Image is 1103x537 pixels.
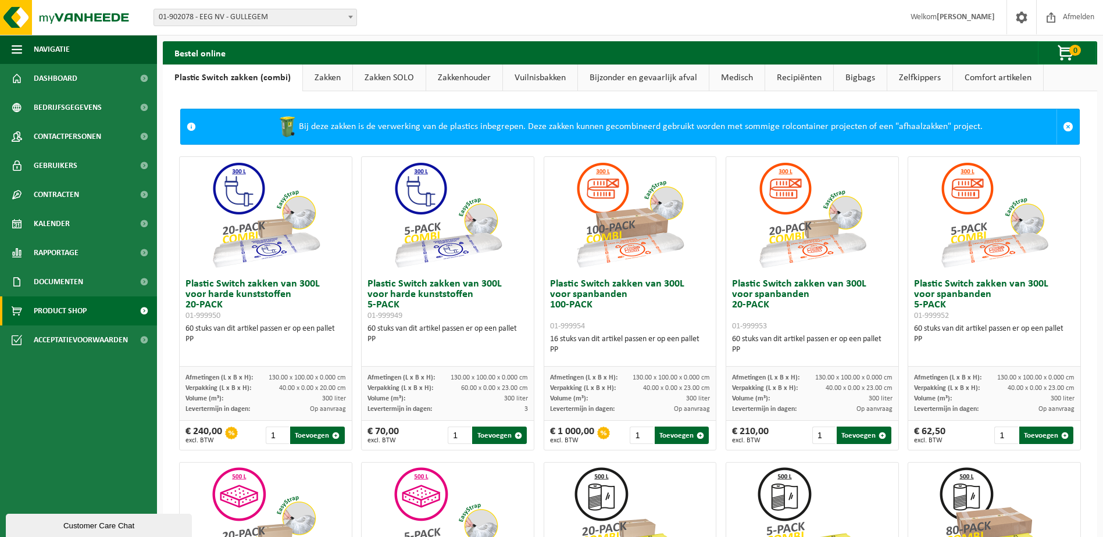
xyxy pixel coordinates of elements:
div: € 1 000,00 [550,427,594,444]
span: Product Shop [34,296,87,325]
div: PP [550,345,711,355]
span: Afmetingen (L x B x H): [732,374,799,381]
h3: Plastic Switch zakken van 300L voor harde kunststoffen 20-PACK [185,279,346,321]
a: Comfort artikelen [953,65,1043,91]
span: 130.00 x 100.00 x 0.000 cm [815,374,893,381]
span: Verpakking (L x B x H): [185,385,251,392]
span: Afmetingen (L x B x H): [914,374,981,381]
span: excl. BTW [367,437,399,444]
span: Acceptatievoorwaarden [34,325,128,355]
span: excl. BTW [550,437,594,444]
div: PP [914,334,1075,345]
span: 300 liter [322,395,346,402]
a: Vuilnisbakken [503,65,577,91]
button: Toevoegen [655,427,709,444]
div: 60 stuks van dit artikel passen er op een pallet [185,324,346,345]
a: Medisch [709,65,765,91]
iframe: chat widget [6,511,194,537]
span: Documenten [34,267,83,296]
div: € 240,00 [185,427,222,444]
h2: Bestel online [163,41,237,64]
h3: Plastic Switch zakken van 300L voor harde kunststoffen 5-PACK [367,279,528,321]
span: Levertermijn in dagen: [185,406,250,413]
img: WB-0240-HPE-GN-50.png [276,115,299,138]
span: 01-999949 [367,312,402,320]
span: 130.00 x 100.00 x 0.000 cm [451,374,528,381]
a: Recipiënten [765,65,833,91]
span: 01-999953 [732,322,767,331]
div: 60 stuks van dit artikel passen er op een pallet [914,324,1075,345]
span: 40.00 x 0.00 x 20.00 cm [279,385,346,392]
span: Kalender [34,209,70,238]
a: Plastic Switch zakken (combi) [163,65,302,91]
span: Afmetingen (L x B x H): [550,374,617,381]
h3: Plastic Switch zakken van 300L voor spanbanden 100-PACK [550,279,711,331]
span: Rapportage [34,238,78,267]
a: Zakken SOLO [353,65,426,91]
span: 40.00 x 0.00 x 23.00 cm [826,385,893,392]
span: Op aanvraag [310,406,346,413]
strong: [PERSON_NAME] [937,13,995,22]
span: Volume (m³): [367,395,405,402]
button: Toevoegen [837,427,891,444]
img: 01-999954 [572,157,688,273]
a: Zakkenhouder [426,65,502,91]
span: Gebruikers [34,151,77,180]
span: Verpakking (L x B x H): [367,385,433,392]
span: 60.00 x 0.00 x 23.00 cm [461,385,528,392]
span: 01-999950 [185,312,220,320]
input: 1 [448,427,471,444]
span: Levertermijn in dagen: [367,406,432,413]
span: excl. BTW [185,437,222,444]
button: Toevoegen [472,427,526,444]
div: € 210,00 [732,427,769,444]
div: 60 stuks van dit artikel passen er op een pallet [732,334,893,355]
div: PP [367,334,528,345]
img: 01-999949 [390,157,506,273]
span: 01-902078 - EEG NV - GULLEGEM [154,9,357,26]
span: Volume (m³): [550,395,588,402]
button: Toevoegen [1019,427,1073,444]
span: Op aanvraag [674,406,710,413]
span: 130.00 x 100.00 x 0.000 cm [997,374,1075,381]
div: 60 stuks van dit artikel passen er op een pallet [367,324,528,345]
span: Navigatie [34,35,70,64]
button: 0 [1038,41,1096,65]
img: 01-999953 [754,157,870,273]
span: Verpakking (L x B x H): [914,385,980,392]
span: Levertermijn in dagen: [550,406,615,413]
a: Bijzonder en gevaarlijk afval [578,65,709,91]
span: Volume (m³): [185,395,223,402]
input: 1 [630,427,653,444]
div: PP [185,334,346,345]
span: 01-999952 [914,312,949,320]
span: 130.00 x 100.00 x 0.000 cm [269,374,346,381]
span: Op aanvraag [1038,406,1075,413]
span: 300 liter [869,395,893,402]
img: 01-999950 [208,157,324,273]
a: Zakken [303,65,352,91]
span: Levertermijn in dagen: [914,406,979,413]
span: 300 liter [504,395,528,402]
span: Contactpersonen [34,122,101,151]
span: Levertermijn in dagen: [732,406,797,413]
span: 0 [1069,45,1081,56]
span: excl. BTW [914,437,945,444]
input: 1 [266,427,289,444]
span: 300 liter [1051,395,1075,402]
input: 1 [812,427,836,444]
span: Contracten [34,180,79,209]
span: Volume (m³): [914,395,952,402]
img: 01-999952 [936,157,1052,273]
span: Bedrijfsgegevens [34,93,102,122]
span: 01-999954 [550,322,585,331]
span: 300 liter [686,395,710,402]
h3: Plastic Switch zakken van 300L voor spanbanden 20-PACK [732,279,893,331]
div: PP [732,345,893,355]
div: € 70,00 [367,427,399,444]
span: Volume (m³): [732,395,770,402]
span: 40.00 x 0.00 x 23.00 cm [1008,385,1075,392]
div: Bij deze zakken is de verwerking van de plastics inbegrepen. Deze zakken kunnen gecombineerd gebr... [202,109,1056,144]
div: 16 stuks van dit artikel passen er op een pallet [550,334,711,355]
